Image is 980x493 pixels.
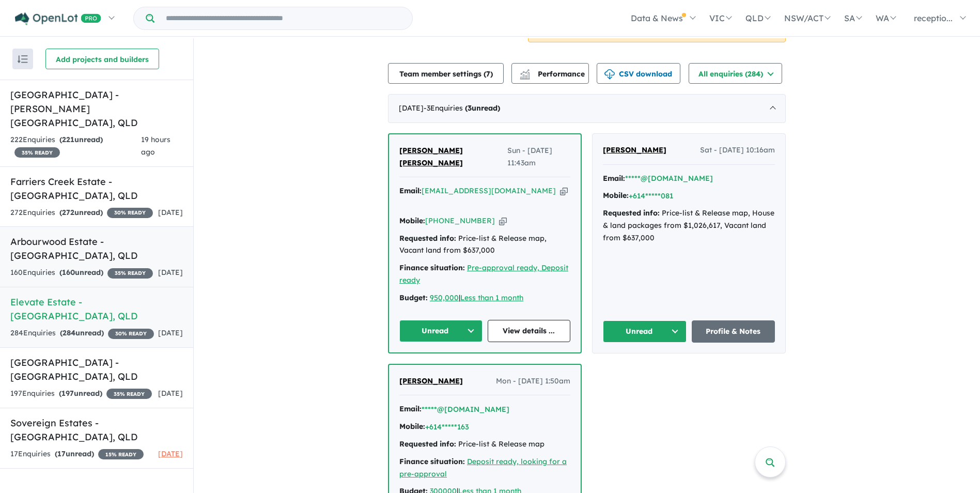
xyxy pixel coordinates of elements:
div: 272 Enquir ies [10,207,153,219]
strong: Email: [399,186,422,195]
div: 160 Enquir ies [10,267,153,279]
span: [DATE] [158,449,183,458]
div: Price-list & Release map, House & land packages from $1,026,617, Vacant land from $637,000 [603,207,775,244]
a: 950,000 [430,293,459,302]
div: Price-list & Release map [399,438,570,451]
span: Sun - [DATE] 11:43am [507,145,570,170]
h5: Arbourwood Estate - [GEOGRAPHIC_DATA] , QLD [10,235,183,263]
span: Performance [521,69,585,79]
button: Performance [511,63,589,84]
span: 35 % READY [107,268,153,279]
span: [DATE] [158,389,183,398]
h5: Elevate Estate - [GEOGRAPHIC_DATA] , QLD [10,295,183,323]
span: [PERSON_NAME] [603,145,666,155]
a: [PERSON_NAME] [603,144,666,157]
span: 30 % READY [108,329,154,339]
input: Try estate name, suburb, builder or developer [157,7,410,29]
span: 17 [57,449,66,458]
a: [PHONE_NUMBER] [425,216,495,225]
strong: ( unread) [59,135,103,144]
h5: Sovereign Estates - [GEOGRAPHIC_DATA] , QLD [10,416,183,444]
span: 221 [62,135,74,144]
span: 3 [468,103,472,113]
a: [PERSON_NAME] [399,375,463,388]
a: Profile & Notes [692,320,775,343]
img: Openlot PRO Logo White [15,12,101,25]
span: receptio... [914,13,953,23]
img: sort.svg [18,55,28,63]
span: 30 % READY [107,208,153,218]
a: Pre-approval ready, Deposit ready [399,263,568,285]
img: line-chart.svg [520,69,530,75]
div: 197 Enquir ies [10,388,152,400]
strong: Requested info: [399,234,456,243]
h5: [GEOGRAPHIC_DATA] - [GEOGRAPHIC_DATA] , QLD [10,356,183,383]
strong: ( unread) [465,103,500,113]
span: Sat - [DATE] 10:16am [700,144,775,157]
button: Add projects and builders [45,49,159,69]
strong: Email: [399,404,422,413]
strong: Requested info: [399,439,456,449]
span: [DATE] [158,208,183,217]
span: 7 [486,69,490,79]
strong: Finance situation: [399,457,465,466]
a: [EMAIL_ADDRESS][DOMAIN_NAME] [422,186,556,195]
span: 160 [62,268,75,277]
strong: ( unread) [55,449,94,458]
div: 222 Enquir ies [10,134,141,159]
span: 197 [61,389,74,398]
div: 17 Enquir ies [10,448,144,460]
strong: Mobile: [399,216,425,225]
h5: [GEOGRAPHIC_DATA] - [PERSON_NAME][GEOGRAPHIC_DATA] , QLD [10,88,183,130]
button: Copy [560,186,568,196]
strong: Mobile: [603,191,629,200]
span: 35 % READY [106,389,152,399]
strong: Mobile: [399,422,425,431]
span: 272 [62,208,74,217]
strong: ( unread) [60,328,104,337]
img: download icon [604,69,615,80]
button: Unread [399,320,483,342]
button: Unread [603,320,687,343]
span: 35 % READY [14,147,60,158]
strong: Email: [603,174,625,183]
a: Less than 1 month [460,293,523,302]
a: Deposit ready, looking for a pre-approval [399,457,567,479]
a: View details ... [488,320,571,342]
span: [DATE] [158,328,183,337]
strong: Finance situation: [399,263,465,272]
button: All enquiries (284) [689,63,782,84]
img: bar-chart.svg [520,72,530,79]
span: [DATE] [158,268,183,277]
strong: ( unread) [59,389,102,398]
a: [PERSON_NAME] [PERSON_NAME] [399,145,507,170]
strong: ( unread) [59,208,103,217]
span: [PERSON_NAME] [PERSON_NAME] [399,146,463,167]
div: | [399,292,570,304]
span: [PERSON_NAME] [399,376,463,386]
div: 284 Enquir ies [10,327,154,340]
span: 19 hours ago [141,135,170,157]
button: Copy [499,215,507,226]
button: Team member settings (7) [388,63,504,84]
button: CSV download [597,63,680,84]
h5: Farriers Creek Estate - [GEOGRAPHIC_DATA] , QLD [10,175,183,203]
span: - 3 Enquir ies [424,103,500,113]
span: 284 [63,328,75,337]
span: 15 % READY [98,449,144,459]
strong: Budget: [399,293,428,302]
div: Price-list & Release map, Vacant land from $637,000 [399,233,570,257]
strong: Requested info: [603,208,660,218]
div: [DATE] [388,94,786,123]
span: Mon - [DATE] 1:50am [496,375,570,388]
strong: ( unread) [59,268,103,277]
